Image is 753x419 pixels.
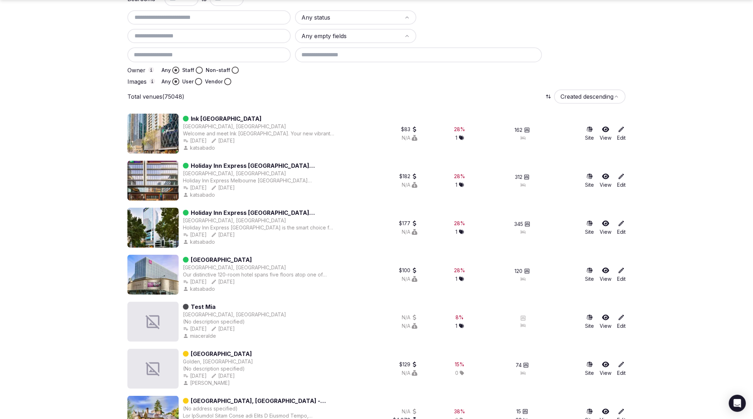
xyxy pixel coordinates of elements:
[183,184,207,191] div: [DATE]
[585,361,594,377] button: Site
[183,137,207,144] button: [DATE]
[211,372,235,379] div: [DATE]
[127,67,156,73] label: Owner
[617,314,626,330] a: Edit
[402,275,417,283] div: N/A
[514,221,530,228] button: 345
[183,405,238,412] div: (No address specified)
[183,144,216,151] button: katsabado
[127,255,179,295] img: Featured image for Sage Hotel Ringwood
[162,78,171,85] label: Any
[127,114,179,154] img: Featured image for Ink Hotel Melbourne Southbank
[515,174,530,181] button: 312
[191,350,252,358] a: [GEOGRAPHIC_DATA]
[183,379,231,387] button: [PERSON_NAME]
[600,361,611,377] a: View
[454,408,465,415] button: 38%
[205,78,223,85] label: Vendor
[456,181,464,188] div: 1
[402,228,417,236] button: N/A
[183,170,286,177] button: [GEOGRAPHIC_DATA], [GEOGRAPHIC_DATA]
[127,208,179,248] img: Featured image for Holiday Inn Express Melbourne Southbank by IHG
[402,181,417,188] div: N/A
[183,238,216,245] button: katsabado
[211,231,235,238] button: [DATE]
[183,123,286,130] div: [GEOGRAPHIC_DATA], [GEOGRAPHIC_DATA]
[456,228,464,236] button: 1
[617,220,626,236] a: Edit
[183,372,207,379] button: [DATE]
[455,369,458,377] span: 0
[456,314,464,321] button: 8%
[401,126,417,133] button: $83
[183,130,334,137] div: Welcome and meet Ink [GEOGRAPHIC_DATA]. Your new vibrant hangout right in the heart of [GEOGRAPHI...
[183,358,253,365] button: Golden, [GEOGRAPHIC_DATA]
[183,191,216,198] button: katsabado
[402,322,417,330] button: N/A
[206,67,230,74] label: Non-staff
[454,220,465,227] button: 28%
[516,408,528,415] button: 15
[514,221,523,228] span: 345
[585,126,594,141] button: Site
[183,325,207,332] button: [DATE]
[183,311,286,318] button: [GEOGRAPHIC_DATA], [GEOGRAPHIC_DATA]
[454,126,465,133] div: 28 %
[585,173,594,188] a: Site
[183,332,217,340] button: miaceralde
[211,137,235,144] button: [DATE]
[585,314,594,330] button: Site
[454,173,465,180] div: 28 %
[127,161,179,201] img: Featured image for Holiday Inn Express Melbourne Little Collins
[600,314,611,330] a: View
[402,408,417,415] button: N/A
[455,361,465,368] button: 15%
[127,93,184,100] p: Total venues (75048)
[399,220,417,227] button: $177
[600,267,611,283] a: View
[402,134,417,141] div: N/A
[399,361,417,368] button: $129
[191,114,262,123] a: Ink [GEOGRAPHIC_DATA]
[183,217,286,224] div: [GEOGRAPHIC_DATA], [GEOGRAPHIC_DATA]
[515,268,530,275] button: 120
[191,302,216,311] a: Test Mia
[455,361,465,368] div: 15 %
[183,278,207,285] button: [DATE]
[456,322,464,330] div: 1
[191,397,334,405] a: [GEOGRAPHIC_DATA], [GEOGRAPHIC_DATA] - Tailored Scottish Retreats
[729,395,746,412] div: Open Intercom Messenger
[183,318,286,325] div: (No description specified)
[183,231,207,238] button: [DATE]
[182,67,194,74] label: Staff
[402,314,417,321] button: N/A
[148,67,154,73] button: Owner
[454,267,465,274] button: 28%
[454,173,465,180] button: 28%
[617,173,626,188] a: Edit
[456,314,464,321] div: 8 %
[585,220,594,236] button: Site
[183,224,334,231] div: Holiday Inn Express [GEOGRAPHIC_DATA] is the smart choice for savvy business and leisure travelle...
[454,220,465,227] div: 28 %
[456,275,464,283] button: 1
[399,267,417,274] button: $100
[183,264,286,271] div: [GEOGRAPHIC_DATA], [GEOGRAPHIC_DATA]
